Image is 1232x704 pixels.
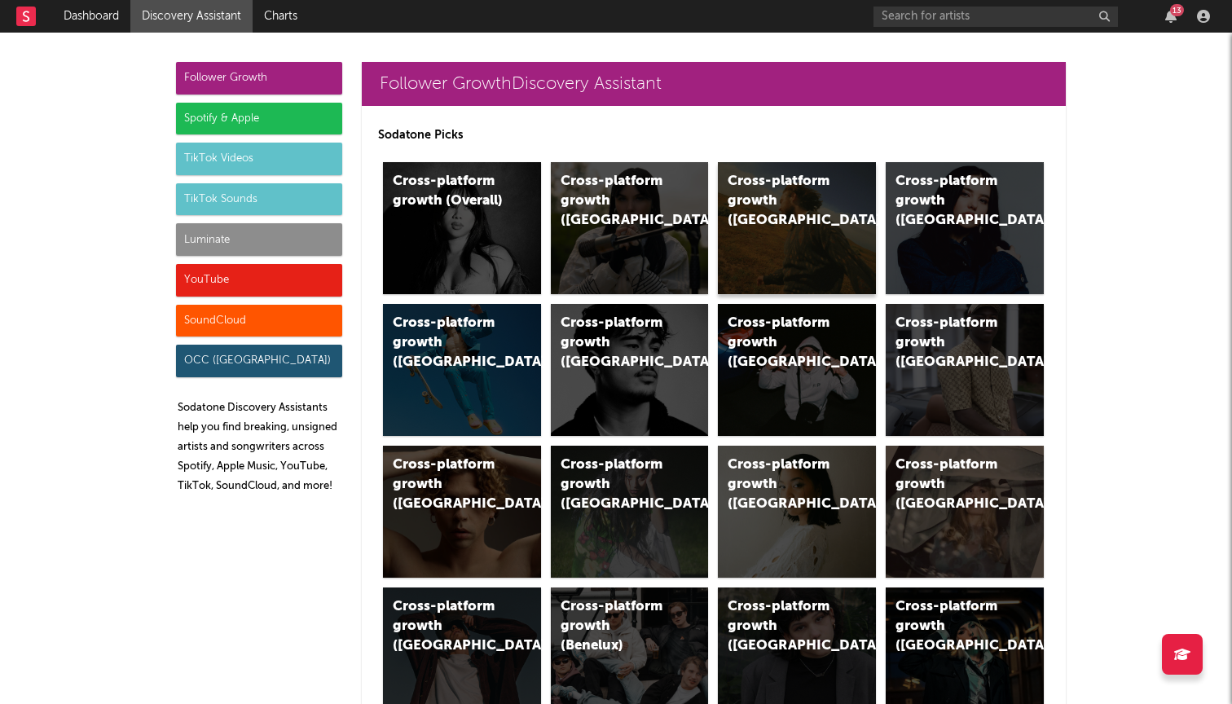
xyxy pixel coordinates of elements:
[728,172,838,231] div: Cross-platform growth ([GEOGRAPHIC_DATA])
[561,314,671,372] div: Cross-platform growth ([GEOGRAPHIC_DATA])
[176,223,342,256] div: Luminate
[561,597,671,656] div: Cross-platform growth (Benelux)
[362,62,1066,106] a: Follower GrowthDiscovery Assistant
[718,304,876,436] a: Cross-platform growth ([GEOGRAPHIC_DATA]/GSA)
[383,304,541,436] a: Cross-platform growth ([GEOGRAPHIC_DATA])
[895,597,1006,656] div: Cross-platform growth ([GEOGRAPHIC_DATA])
[895,314,1006,372] div: Cross-platform growth ([GEOGRAPHIC_DATA])
[393,455,504,514] div: Cross-platform growth ([GEOGRAPHIC_DATA])
[895,455,1006,514] div: Cross-platform growth ([GEOGRAPHIC_DATA])
[886,446,1044,578] a: Cross-platform growth ([GEOGRAPHIC_DATA])
[176,345,342,377] div: OCC ([GEOGRAPHIC_DATA])
[176,143,342,175] div: TikTok Videos
[1165,10,1177,23] button: 13
[551,446,709,578] a: Cross-platform growth ([GEOGRAPHIC_DATA])
[728,314,838,372] div: Cross-platform growth ([GEOGRAPHIC_DATA]/GSA)
[383,446,541,578] a: Cross-platform growth ([GEOGRAPHIC_DATA])
[178,398,342,496] p: Sodatone Discovery Assistants help you find breaking, unsigned artists and songwriters across Spo...
[378,125,1049,145] p: Sodatone Picks
[551,304,709,436] a: Cross-platform growth ([GEOGRAPHIC_DATA])
[393,314,504,372] div: Cross-platform growth ([GEOGRAPHIC_DATA])
[176,183,342,216] div: TikTok Sounds
[561,455,671,514] div: Cross-platform growth ([GEOGRAPHIC_DATA])
[886,304,1044,436] a: Cross-platform growth ([GEOGRAPHIC_DATA])
[551,162,709,294] a: Cross-platform growth ([GEOGRAPHIC_DATA])
[176,103,342,135] div: Spotify & Apple
[561,172,671,231] div: Cross-platform growth ([GEOGRAPHIC_DATA])
[393,597,504,656] div: Cross-platform growth ([GEOGRAPHIC_DATA])
[383,162,541,294] a: Cross-platform growth (Overall)
[718,162,876,294] a: Cross-platform growth ([GEOGRAPHIC_DATA])
[873,7,1118,27] input: Search for artists
[718,446,876,578] a: Cross-platform growth ([GEOGRAPHIC_DATA])
[176,305,342,337] div: SoundCloud
[728,597,838,656] div: Cross-platform growth ([GEOGRAPHIC_DATA])
[886,162,1044,294] a: Cross-platform growth ([GEOGRAPHIC_DATA])
[176,264,342,297] div: YouTube
[1170,4,1184,16] div: 13
[393,172,504,211] div: Cross-platform growth (Overall)
[176,62,342,95] div: Follower Growth
[728,455,838,514] div: Cross-platform growth ([GEOGRAPHIC_DATA])
[895,172,1006,231] div: Cross-platform growth ([GEOGRAPHIC_DATA])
